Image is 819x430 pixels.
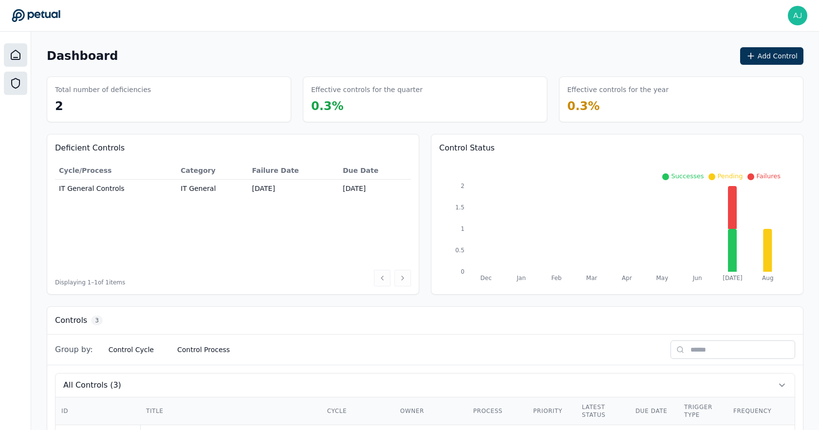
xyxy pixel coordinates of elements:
th: Priority [527,397,576,425]
span: 2 [55,99,63,113]
button: Add Control [740,47,803,65]
span: Pending [717,172,743,180]
span: Successes [671,172,704,180]
tspan: 0.5 [455,247,465,254]
td: IT General Controls [55,180,177,198]
th: Frequency [727,397,778,425]
tspan: Jan [516,275,526,281]
h3: Control Status [439,142,795,154]
tspan: 1.5 [455,204,465,211]
th: Title [140,397,321,425]
a: Dashboard [4,43,27,67]
tspan: 1 [461,225,465,232]
h3: Effective controls for the year [567,85,669,94]
th: Owner [394,397,467,425]
span: All Controls (3) [63,379,121,391]
td: [DATE] [339,180,411,198]
span: Failures [756,172,781,180]
tspan: Apr [622,275,632,281]
h1: Dashboard [47,48,118,64]
th: Failure Date [248,162,339,180]
th: Latest Status [576,397,630,425]
tspan: Dec [481,275,492,281]
td: IT General [177,180,248,198]
button: Control Process [169,341,238,358]
tspan: May [656,275,668,281]
h3: Deficient Controls [55,142,411,154]
span: 3 [91,316,103,325]
td: [DATE] [248,180,339,198]
span: 0.3 % [311,99,344,113]
span: 0.3 % [567,99,600,113]
tspan: Jun [692,275,702,281]
tspan: 2 [461,183,465,189]
button: All Controls (3) [56,374,795,397]
th: Trigger Type [678,397,727,425]
th: Due Date [630,397,678,425]
h3: Effective controls for the quarter [311,85,423,94]
tspan: Aug [762,275,773,281]
tspan: Mar [586,275,597,281]
h3: Total number of deficiencies [55,85,151,94]
th: Cycle [321,397,394,425]
th: ID [56,397,140,425]
th: Cycle/Process [55,162,177,180]
img: ajay.rengarajan@snowflake.com [788,6,807,25]
a: SOC [4,72,27,95]
th: Process [467,397,527,425]
tspan: 0 [461,268,465,275]
button: Control Cycle [101,341,162,358]
tspan: [DATE] [723,275,743,281]
th: Due Date [339,162,411,180]
span: Displaying 1– 1 of 1 items [55,279,125,286]
a: Go to Dashboard [12,9,60,22]
span: Group by: [55,344,93,355]
th: Category [177,162,248,180]
h3: Controls [55,315,87,326]
tspan: Feb [551,275,561,281]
